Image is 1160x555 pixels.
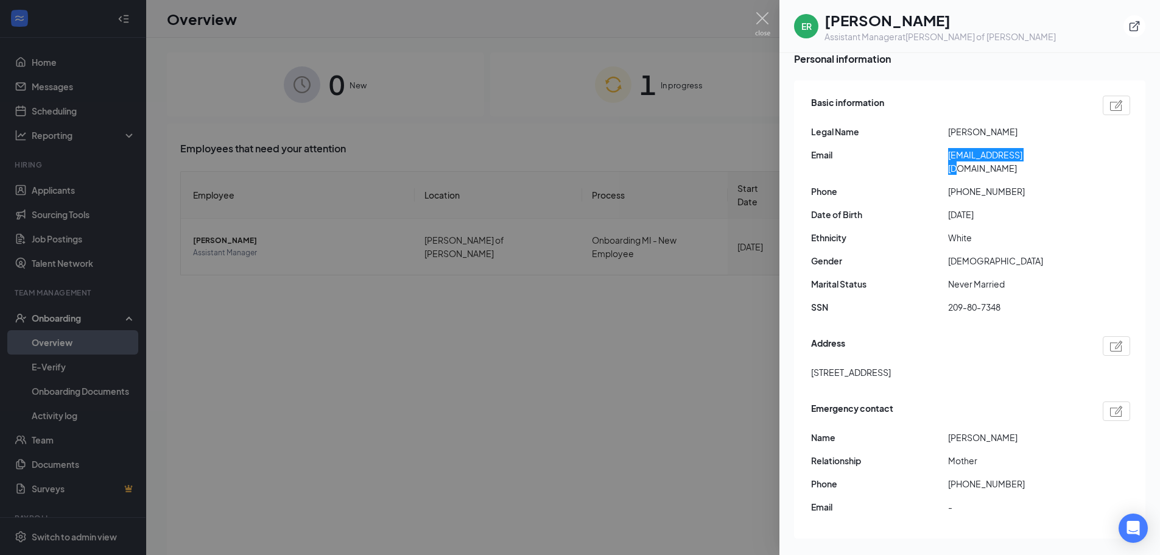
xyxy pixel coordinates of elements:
span: - [948,500,1085,514]
span: [EMAIL_ADDRESS][DOMAIN_NAME] [948,148,1085,175]
svg: ExternalLink [1128,20,1141,32]
span: Email [811,148,948,161]
span: Date of Birth [811,208,948,221]
span: Phone [811,185,948,198]
span: Emergency contact [811,401,893,421]
span: Phone [811,477,948,490]
span: Never Married [948,277,1085,291]
button: ExternalLink [1123,15,1145,37]
span: Name [811,431,948,444]
h1: [PERSON_NAME] [824,10,1056,30]
span: Basic information [811,96,884,115]
span: [STREET_ADDRESS] [811,366,891,379]
span: Ethnicity [811,231,948,244]
span: [PHONE_NUMBER] [948,185,1085,198]
span: [PHONE_NUMBER] [948,477,1085,490]
span: Personal information [794,51,1145,66]
div: ER [801,20,812,32]
div: Assistant Manager at [PERSON_NAME] of [PERSON_NAME] [824,30,1056,43]
span: Legal Name [811,125,948,138]
span: Address [811,336,845,356]
span: Mother [948,454,1085,467]
span: [PERSON_NAME] [948,125,1085,138]
span: SSN [811,300,948,314]
span: [DATE] [948,208,1085,221]
span: Email [811,500,948,514]
span: White [948,231,1085,244]
span: Gender [811,254,948,267]
span: [DEMOGRAPHIC_DATA] [948,254,1085,267]
span: 209-80-7348 [948,300,1085,314]
div: Open Intercom Messenger [1119,514,1148,543]
span: Relationship [811,454,948,467]
span: Marital Status [811,277,948,291]
span: [PERSON_NAME] [948,431,1085,444]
